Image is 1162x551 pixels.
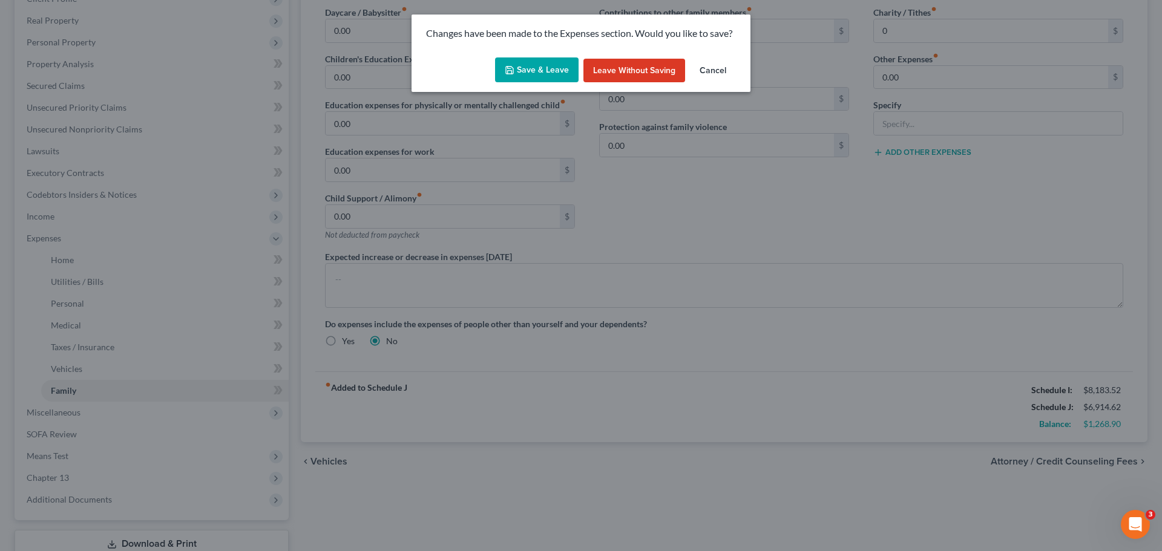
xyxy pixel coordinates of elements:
span: 3 [1146,510,1155,520]
p: Changes have been made to the Expenses section. Would you like to save? [426,27,736,41]
iframe: Intercom live chat [1121,510,1150,539]
button: Leave without Saving [583,59,685,83]
button: Cancel [690,59,736,83]
button: Save & Leave [495,57,579,83]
